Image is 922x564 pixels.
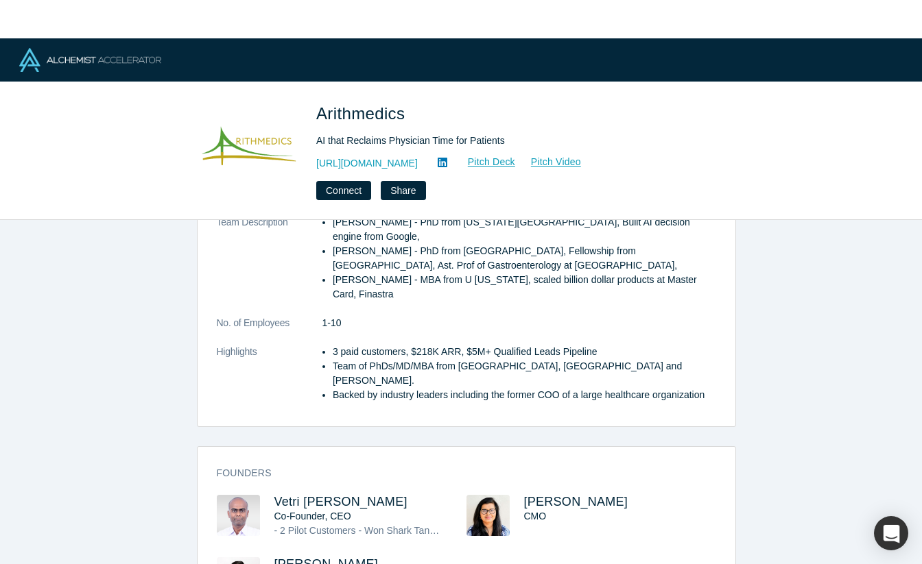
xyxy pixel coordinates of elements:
[524,495,628,508] a: [PERSON_NAME]
[333,215,716,244] p: [PERSON_NAME] - PhD from [US_STATE][GEOGRAPHIC_DATA], Built AI decision engine from Google,
[333,273,716,302] p: [PERSON_NAME] - MBA from U [US_STATE], scaled billion dollar products at Master Card, Finastra
[381,181,425,200] button: Share
[217,466,697,480] h3: Founders
[217,316,322,345] dt: No. of Employees
[316,181,371,200] button: Connect
[274,511,351,522] span: Co-Founder, CEO
[316,104,410,123] span: Arithmedics
[316,156,418,171] a: [URL][DOMAIN_NAME]
[333,244,716,273] p: [PERSON_NAME] - PhD from [GEOGRAPHIC_DATA], Fellowship from [GEOGRAPHIC_DATA], Ast. Prof of Gastr...
[19,48,161,72] img: Alchemist Logo
[333,345,716,359] li: 3 paid customers, $218K ARR, $5M+ Qualified Leads Pipeline
[333,388,716,402] li: Backed by industry leaders including the former COO of a large healthcare organization
[217,215,322,316] dt: Team Description
[217,495,260,536] img: Vetri Venthan Elango's Profile Image
[516,154,582,170] a: Pitch Video
[274,495,407,508] a: Vetri [PERSON_NAME]
[322,316,716,330] dd: 1-10
[524,511,547,522] span: CMO
[333,359,716,388] li: Team of PhDs/MD/MBA from [GEOGRAPHIC_DATA], [GEOGRAPHIC_DATA] and [PERSON_NAME].
[217,345,322,417] dt: Highlights
[466,495,510,536] img: Renumathy Dhanasekaran's Profile Image
[316,134,700,148] div: AI that Reclaims Physician Time for Patients
[453,154,516,170] a: Pitch Deck
[201,101,297,197] img: Arithmedics's Logo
